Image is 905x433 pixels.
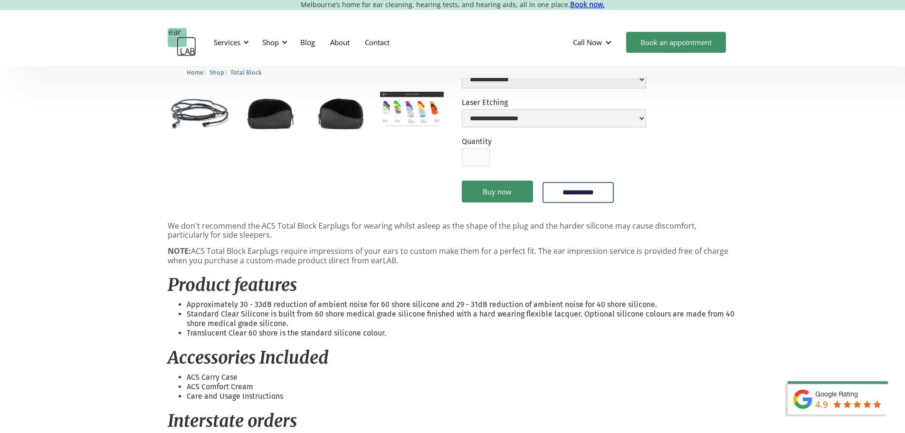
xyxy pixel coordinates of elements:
li: ACS Comfort Cream [187,382,738,392]
a: Blog [293,29,323,56]
a: Buy now [462,181,533,202]
li: Care and Usage Instructions [187,392,738,401]
div: Services [214,38,240,47]
div: Call Now [565,28,621,57]
em: Interstate orders [168,410,297,432]
a: Total Block [230,67,262,77]
a: Shop [210,67,224,77]
a: open lightbox [380,92,443,127]
strong: NOTE: [168,246,191,256]
span: Total Block [230,69,262,76]
li: 〉 [187,67,210,77]
div: Shop [257,28,290,57]
em: Accessories Included [168,347,329,368]
p: We don't recommend the ACS Total Block Earplugs for wearing whilst asleep as the shape of the plu... [168,221,738,240]
a: open lightbox [168,92,231,134]
span: Shop [210,69,224,76]
a: open lightbox [238,92,302,134]
div: Call Now [573,38,602,47]
em: Product features [168,274,297,296]
div: Services [208,28,252,57]
li: Translucent Clear 60 shore is the standard silicone colour. [187,328,738,338]
div: Shop [262,38,279,47]
li: 〉 [210,67,230,77]
span: Home [187,69,203,76]
li: Standard Clear Silicone is built from 60 shore medical grade silicone finished with a hard wearin... [187,309,738,328]
a: Book an appointment [626,32,726,53]
a: home [168,28,196,57]
li: ACS Carry Case [187,373,738,382]
label: Laser Etching [462,98,646,107]
a: Home [187,67,203,77]
label: Quantity [462,137,492,146]
a: Contact [357,29,397,56]
li: Approximately 30 - 33dB reduction of ambient noise for 60 shore silicone and 29 - 31dB reduction ... [187,300,738,309]
a: About [323,29,357,56]
p: ACS Total Block Earplugs require impressions of your ears to custom make them for a perfect fit. ... [168,247,738,265]
a: open lightbox [309,92,372,134]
